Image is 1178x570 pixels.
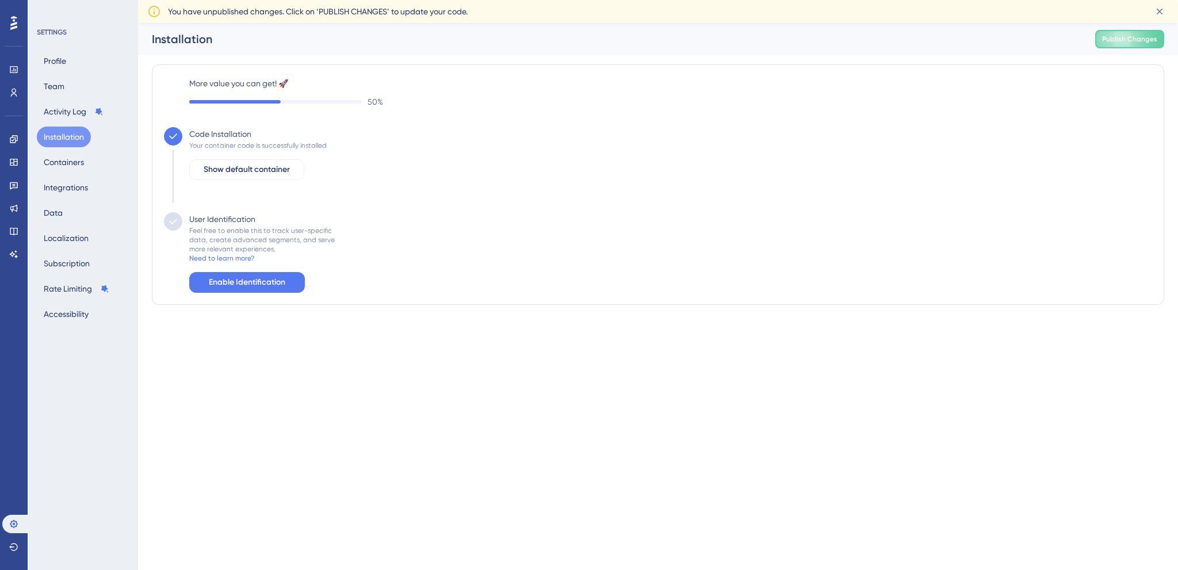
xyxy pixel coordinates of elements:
[189,127,251,141] div: Code Installation
[189,76,1152,90] label: More value you can get! 🚀
[37,304,95,324] button: Accessibility
[368,95,383,109] span: 50 %
[37,202,70,223] button: Data
[189,226,335,254] div: Feel free to enable this to track user-specific data, create advanced segments, and serve more re...
[189,272,305,293] button: Enable Identification
[37,278,116,299] button: Rate Limiting
[204,163,290,177] span: Show default container
[37,177,95,198] button: Integrations
[37,127,91,147] button: Installation
[189,254,254,263] div: Need to learn more?
[152,31,1066,47] div: Installation
[189,212,255,226] div: User Identification
[37,51,73,71] button: Profile
[1102,35,1157,44] span: Publish Changes
[168,5,468,18] span: You have unpublished changes. Click on ‘PUBLISH CHANGES’ to update your code.
[37,152,91,173] button: Containers
[37,253,97,274] button: Subscription
[189,159,304,180] button: Show default container
[1095,30,1164,48] button: Publish Changes
[209,276,285,289] span: Enable Identification
[37,101,110,122] button: Activity Log
[189,141,327,150] div: Your container code is successfully installed
[37,228,95,248] button: Localization
[37,76,71,97] button: Team
[37,28,130,37] div: SETTINGS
